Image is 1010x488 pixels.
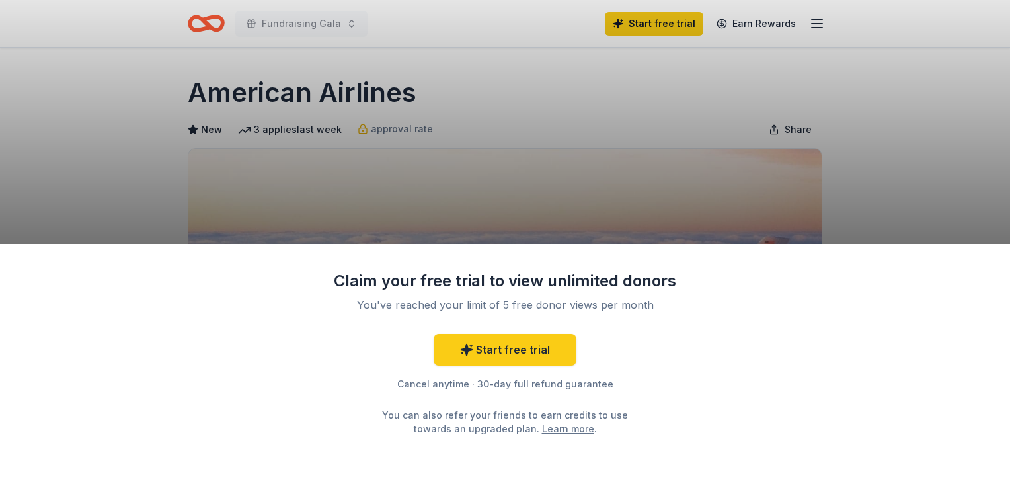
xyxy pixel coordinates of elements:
div: You can also refer your friends to earn credits to use towards an upgraded plan. . [370,408,640,436]
div: Cancel anytime · 30-day full refund guarantee [333,376,677,392]
a: Learn more [542,422,594,436]
div: You've reached your limit of 5 free donor views per month [349,297,661,313]
a: Start free trial [434,334,576,366]
div: Claim your free trial to view unlimited donors [333,270,677,292]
